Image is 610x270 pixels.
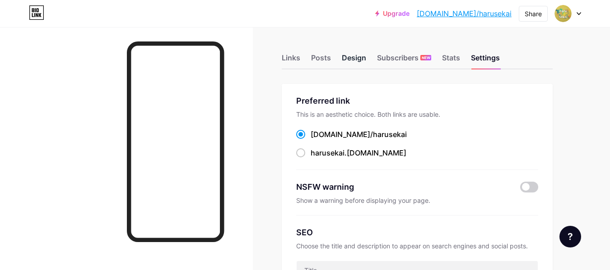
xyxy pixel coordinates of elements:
div: Settings [471,52,500,69]
span: harusekai [373,130,407,139]
a: [DOMAIN_NAME]/harusekai [417,8,512,19]
img: harusekai [554,5,572,22]
div: Choose the title and description to appear on search engines and social posts. [296,242,538,250]
div: Show a warning before displaying your page. [296,197,538,204]
span: NEW [422,55,430,60]
div: Subscribers [377,52,431,69]
div: Stats [442,52,460,69]
div: This is an aesthetic choice. Both links are usable. [296,110,538,118]
a: Upgrade [375,10,410,17]
div: [DOMAIN_NAME]/ [311,129,407,140]
div: Design [342,52,366,69]
div: Share [525,9,542,18]
div: Posts [311,52,331,69]
span: harusekai [311,148,345,157]
div: NSFW warning [296,181,507,193]
div: .[DOMAIN_NAME] [311,147,406,158]
div: Links [282,52,300,69]
div: Preferred link [296,95,538,107]
div: SEO [296,226,538,238]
